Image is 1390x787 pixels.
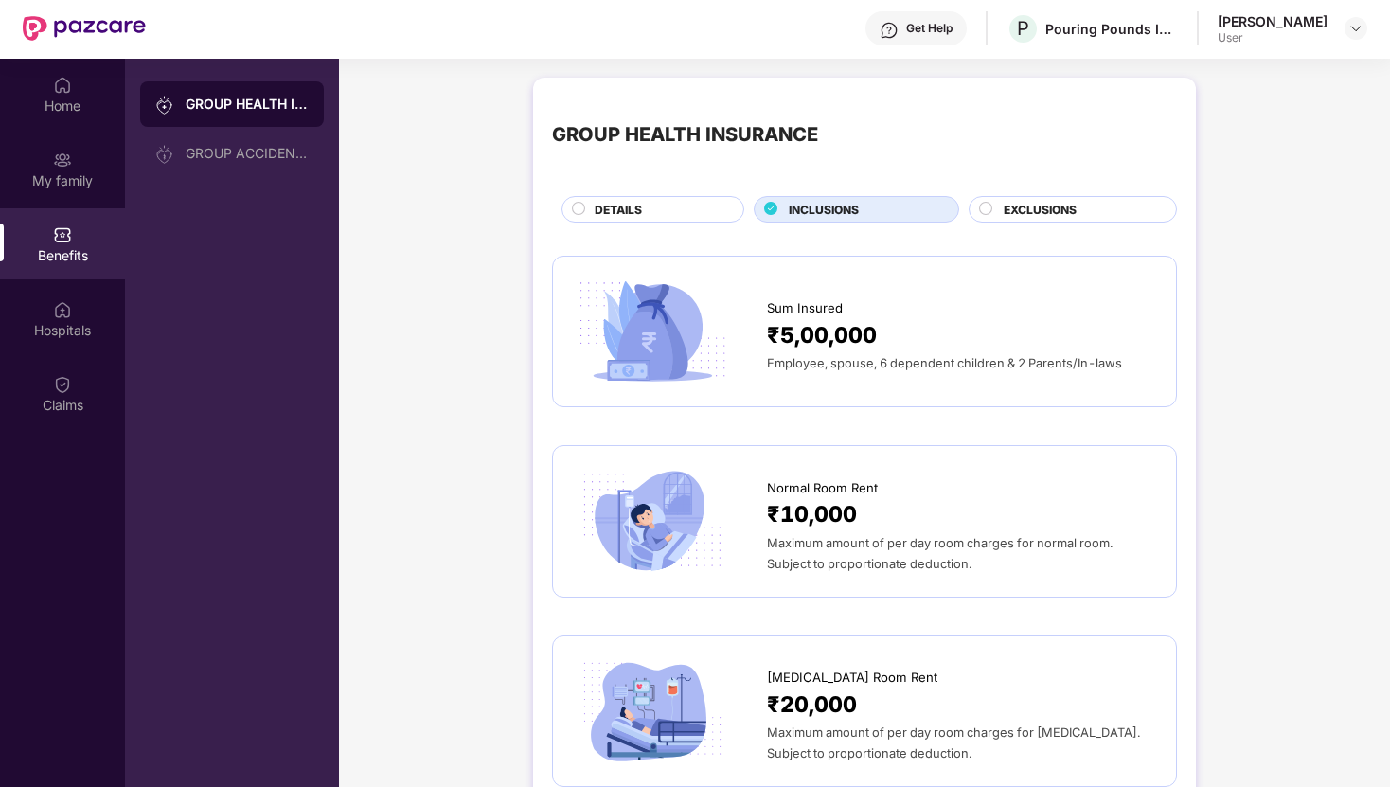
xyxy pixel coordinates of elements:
[767,478,878,498] span: Normal Room Rent
[767,668,937,688] span: [MEDICAL_DATA] Room Rent
[23,16,146,41] img: New Pazcare Logo
[595,201,642,219] span: DETAILS
[1045,20,1178,38] div: Pouring Pounds India Pvt Ltd (CashKaro and EarnKaro)
[906,21,953,36] div: Get Help
[880,21,899,40] img: svg+xml;base64,PHN2ZyBpZD0iSGVscC0zMngzMiIgeG1sbnM9Imh0dHA6Ly93d3cudzMub3JnLzIwMDAvc3ZnIiB3aWR0aD...
[767,688,857,722] span: ₹20,000
[572,465,733,577] img: icon
[53,76,72,95] img: svg+xml;base64,PHN2ZyBpZD0iSG9tZSIgeG1sbnM9Imh0dHA6Ly93d3cudzMub3JnLzIwMDAvc3ZnIiB3aWR0aD0iMjAiIG...
[767,356,1122,370] span: Employee, spouse, 6 dependent children & 2 Parents/In-laws
[767,497,857,531] span: ₹10,000
[53,225,72,244] img: svg+xml;base64,PHN2ZyBpZD0iQmVuZWZpdHMiIHhtbG5zPSJodHRwOi8vd3d3LnczLm9yZy8yMDAwL3N2ZyIgd2lkdGg9Ij...
[186,146,309,161] div: GROUP ACCIDENTAL INSURANCE
[53,300,72,319] img: svg+xml;base64,PHN2ZyBpZD0iSG9zcGl0YWxzIiB4bWxucz0iaHR0cDovL3d3dy53My5vcmcvMjAwMC9zdmciIHdpZHRoPS...
[1004,201,1077,219] span: EXCLUSIONS
[1218,30,1328,45] div: User
[767,725,1140,760] span: Maximum amount of per day room charges for [MEDICAL_DATA]. Subject to proportionate deduction.
[767,318,877,352] span: ₹5,00,000
[1348,21,1363,36] img: svg+xml;base64,PHN2ZyBpZD0iRHJvcGRvd24tMzJ4MzIiIHhtbG5zPSJodHRwOi8vd3d3LnczLm9yZy8yMDAwL3N2ZyIgd2...
[767,298,843,318] span: Sum Insured
[53,151,72,170] img: svg+xml;base64,PHN2ZyB3aWR0aD0iMjAiIGhlaWdodD0iMjAiIHZpZXdCb3g9IjAgMCAyMCAyMCIgZmlsbD0ibm9uZSIgeG...
[155,96,174,115] img: svg+xml;base64,PHN2ZyB3aWR0aD0iMjAiIGhlaWdodD0iMjAiIHZpZXdCb3g9IjAgMCAyMCAyMCIgZmlsbD0ibm9uZSIgeG...
[53,375,72,394] img: svg+xml;base64,PHN2ZyBpZD0iQ2xhaW0iIHhtbG5zPSJodHRwOi8vd3d3LnczLm9yZy8yMDAwL3N2ZyIgd2lkdGg9IjIwIi...
[1017,17,1029,40] span: P
[572,655,733,767] img: icon
[552,119,818,150] div: GROUP HEALTH INSURANCE
[572,276,733,387] img: icon
[1218,12,1328,30] div: [PERSON_NAME]
[155,145,174,164] img: svg+xml;base64,PHN2ZyB3aWR0aD0iMjAiIGhlaWdodD0iMjAiIHZpZXdCb3g9IjAgMCAyMCAyMCIgZmlsbD0ibm9uZSIgeG...
[767,536,1113,571] span: Maximum amount of per day room charges for normal room. Subject to proportionate deduction.
[186,95,309,114] div: GROUP HEALTH INSURANCE
[789,201,859,219] span: INCLUSIONS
